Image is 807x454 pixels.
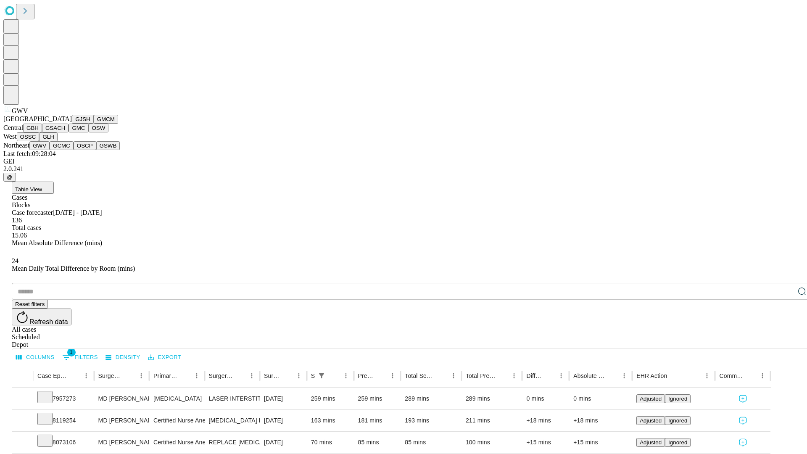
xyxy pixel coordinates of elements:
button: Sort [124,370,135,382]
button: Sort [234,370,246,382]
button: OSW [89,124,109,132]
button: Refresh data [12,309,71,325]
button: GJSH [72,115,94,124]
button: Menu [701,370,713,382]
button: Sort [328,370,340,382]
div: Difference [526,372,543,379]
div: Case Epic Id [37,372,68,379]
button: GMC [69,124,88,132]
div: +18 mins [526,410,565,431]
button: Sort [607,370,618,382]
div: 0 mins [526,388,565,409]
div: Certified Nurse Anesthetist [153,432,200,453]
div: 193 mins [405,410,457,431]
span: Ignored [668,417,687,424]
div: MD [PERSON_NAME] [98,410,145,431]
div: +18 mins [573,410,628,431]
div: Absolute Difference [573,372,606,379]
button: Ignored [665,438,691,447]
button: Menu [246,370,258,382]
span: Total cases [12,224,41,231]
span: [DATE] - [DATE] [53,209,102,216]
div: MD [PERSON_NAME] [98,432,145,453]
button: Menu [340,370,352,382]
button: Menu [448,370,459,382]
div: 8073106 [37,432,90,453]
div: 8119254 [37,410,90,431]
span: Refresh data [29,318,68,325]
div: [MEDICAL_DATA] [153,388,200,409]
button: Menu [293,370,305,382]
button: Sort [281,370,293,382]
div: Comments [719,372,744,379]
span: Last fetch: 09:28:04 [3,150,56,157]
div: Total Scheduled Duration [405,372,435,379]
div: Predicted In Room Duration [358,372,374,379]
div: Total Predicted Duration [466,372,496,379]
div: 70 mins [311,432,350,453]
span: 136 [12,216,22,224]
span: 15.06 [12,232,27,239]
button: Menu [508,370,520,382]
button: GMCM [94,115,118,124]
span: Northeast [3,142,29,149]
button: Adjusted [636,394,665,403]
div: 181 mins [358,410,397,431]
span: Reset filters [15,301,45,307]
div: 211 mins [466,410,518,431]
div: LASER INTERSTITIAL THERMAL THERAPY (LITT) OF LESION, INTRACRANIAL, INCLUDING [PERSON_NAME] HOLE(S... [209,388,256,409]
div: GEI [3,158,804,165]
button: Density [103,351,142,364]
button: @ [3,173,16,182]
button: Sort [496,370,508,382]
div: 163 mins [311,410,350,431]
button: Ignored [665,416,691,425]
button: Adjusted [636,416,665,425]
div: Surgery Date [264,372,280,379]
span: Ignored [668,396,687,402]
span: Mean Daily Total Difference by Room (mins) [12,265,135,272]
div: 289 mins [466,388,518,409]
button: Sort [179,370,191,382]
button: Sort [745,370,757,382]
div: 100 mins [466,432,518,453]
button: Adjusted [636,438,665,447]
button: Ignored [665,394,691,403]
span: Mean Absolute Difference (mins) [12,239,102,246]
span: Adjusted [640,396,662,402]
button: GLH [39,132,57,141]
span: 24 [12,257,18,264]
div: +15 mins [526,432,565,453]
button: Menu [135,370,147,382]
div: 259 mins [358,388,397,409]
button: Show filters [316,370,327,382]
div: [DATE] [264,388,303,409]
div: Scheduled In Room Duration [311,372,315,379]
button: GSACH [42,124,69,132]
button: OSSC [17,132,40,141]
button: Expand [16,436,29,450]
div: Surgery Name [209,372,233,379]
button: Sort [69,370,80,382]
div: REPLACE [MEDICAL_DATA], PERCUTANEOUS FEMORAL [209,432,256,453]
button: Table View [12,182,54,194]
button: GWV [29,141,50,150]
div: 85 mins [358,432,397,453]
button: Sort [375,370,387,382]
div: [DATE] [264,410,303,431]
span: [GEOGRAPHIC_DATA] [3,115,72,122]
div: 0 mins [573,388,628,409]
button: Show filters [60,351,100,364]
span: Adjusted [640,417,662,424]
button: Sort [543,370,555,382]
div: 1 active filter [316,370,327,382]
button: Export [146,351,183,364]
div: [MEDICAL_DATA] EXCISION HERNIATED INTERVERTEBRAL DISK [MEDICAL_DATA] [209,410,256,431]
button: Menu [757,370,768,382]
span: Ignored [668,439,687,446]
span: GWV [12,107,28,114]
span: 1 [67,348,76,356]
div: 7957273 [37,388,90,409]
button: Expand [16,392,29,406]
button: Menu [191,370,203,382]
